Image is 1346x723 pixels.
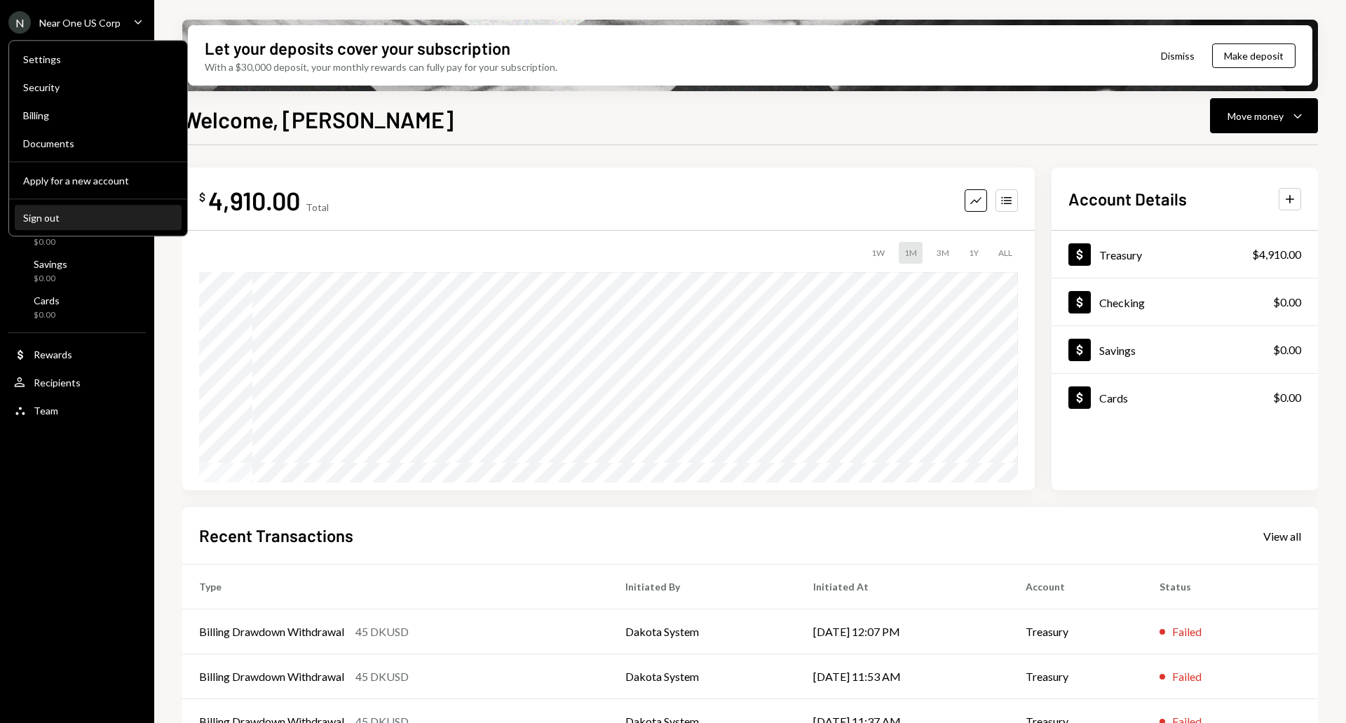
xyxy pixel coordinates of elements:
[34,405,58,417] div: Team
[1009,565,1143,609] th: Account
[199,524,353,547] h2: Recent Transactions
[23,137,173,149] div: Documents
[355,623,409,640] div: 45 DKUSD
[199,623,344,640] div: Billing Drawdown Withdrawal
[1143,565,1318,609] th: Status
[1143,39,1212,72] button: Dismiss
[23,175,173,187] div: Apply for a new account
[8,370,146,395] a: Recipients
[1052,231,1318,278] a: Treasury$4,910.00
[1068,187,1187,210] h2: Account Details
[1099,296,1145,309] div: Checking
[39,17,121,29] div: Near One US Corp
[23,212,173,224] div: Sign out
[899,242,923,264] div: 1M
[208,184,300,216] div: 4,910.00
[15,130,182,156] a: Documents
[609,609,796,654] td: Dakota System
[1052,278,1318,325] a: Checking$0.00
[796,565,1009,609] th: Initiated At
[1009,654,1143,699] td: Treasury
[34,349,72,360] div: Rewards
[1009,609,1143,654] td: Treasury
[1252,246,1301,263] div: $4,910.00
[1273,294,1301,311] div: $0.00
[8,11,31,34] div: N
[34,295,60,306] div: Cards
[205,60,557,74] div: With a $30,000 deposit, your monthly rewards can fully pay for your subscription.
[182,105,454,133] h1: Welcome, [PERSON_NAME]
[1263,528,1301,543] a: View all
[931,242,955,264] div: 3M
[355,668,409,685] div: 45 DKUSD
[1273,342,1301,358] div: $0.00
[1052,326,1318,373] a: Savings$0.00
[1212,43,1296,68] button: Make deposit
[15,102,182,128] a: Billing
[1263,529,1301,543] div: View all
[23,81,173,93] div: Security
[199,190,205,204] div: $
[34,236,75,248] div: $0.00
[1099,248,1142,262] div: Treasury
[993,242,1018,264] div: ALL
[34,258,67,270] div: Savings
[15,74,182,100] a: Security
[1273,389,1301,406] div: $0.00
[1099,344,1136,357] div: Savings
[1172,623,1202,640] div: Failed
[23,53,173,65] div: Settings
[1228,109,1284,123] div: Move money
[34,273,67,285] div: $0.00
[796,654,1009,699] td: [DATE] 11:53 AM
[1099,391,1128,405] div: Cards
[1052,374,1318,421] a: Cards$0.00
[15,205,182,231] button: Sign out
[8,254,146,288] a: Savings$0.00
[1172,668,1202,685] div: Failed
[8,342,146,367] a: Rewards
[1210,98,1318,133] button: Move money
[15,168,182,194] button: Apply for a new account
[205,36,510,60] div: Let your deposits cover your subscription
[866,242,890,264] div: 1W
[963,242,984,264] div: 1Y
[23,109,173,121] div: Billing
[8,290,146,324] a: Cards$0.00
[199,668,344,685] div: Billing Drawdown Withdrawal
[306,201,329,213] div: Total
[796,609,1009,654] td: [DATE] 12:07 PM
[609,654,796,699] td: Dakota System
[609,565,796,609] th: Initiated By
[182,565,609,609] th: Type
[34,377,81,388] div: Recipients
[8,398,146,423] a: Team
[15,46,182,72] a: Settings
[34,309,60,321] div: $0.00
